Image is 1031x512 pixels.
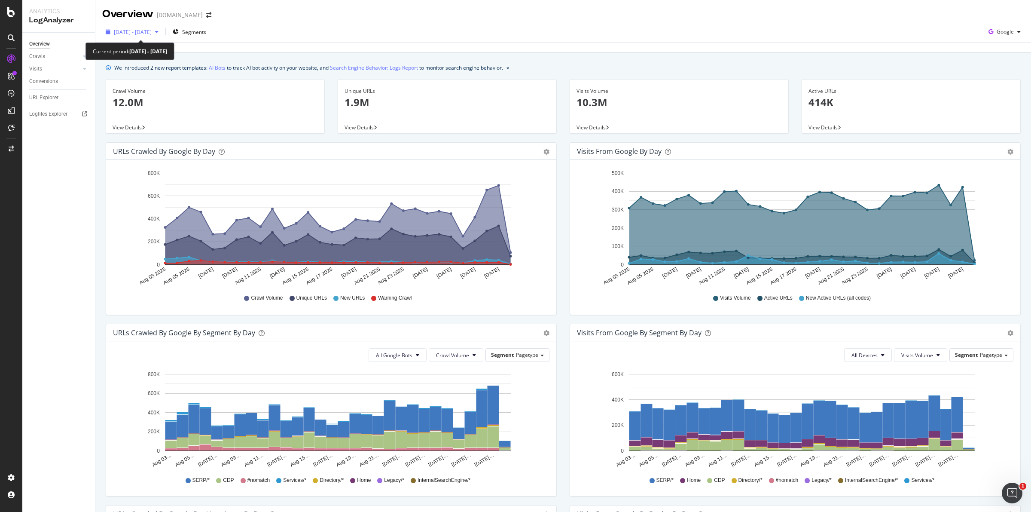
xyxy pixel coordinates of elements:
a: Crawls [29,52,80,61]
button: Visits Volume [894,348,947,362]
span: Segment [955,351,978,359]
span: CDP [714,477,725,484]
span: New URLs [340,294,365,302]
text: [DATE] [804,266,821,279]
div: Current period: [93,46,167,56]
button: close banner [504,61,511,74]
span: Pagetype [980,351,1002,359]
span: InternalSearchEngine/* [418,477,470,484]
text: Aug 03 2025 [602,266,631,286]
button: [DATE] - [DATE] [102,25,162,39]
div: [DOMAIN_NAME] [157,11,203,19]
span: Visits Volume [720,294,751,302]
span: View Details [113,124,142,131]
span: View Details [577,124,606,131]
span: Directory/* [320,477,344,484]
text: 300K [612,207,624,213]
span: Segment [491,351,514,359]
svg: A chart. [577,167,1009,286]
iframe: Intercom live chat [1002,483,1022,503]
text: [DATE] [436,266,453,279]
text: [DATE] [483,266,500,279]
text: Aug 05 2025 [162,266,191,286]
button: Crawl Volume [429,348,483,362]
text: [DATE] [685,266,702,279]
svg: A chart. [113,167,545,286]
div: Visits from Google By Segment By Day [577,328,702,337]
text: Aug 21 2025 [817,266,845,286]
span: Visits Volume [901,352,933,359]
button: All Google Bots [369,348,427,362]
span: Crawl Volume [251,294,283,302]
span: Unique URLs [296,294,327,302]
text: [DATE] [412,266,429,279]
div: We introduced 2 new report templates: to track AI bot activity on your website, and to monitor se... [114,63,503,72]
p: 12.0M [113,95,318,110]
a: Logfiles Explorer [29,110,89,119]
b: [DATE] - [DATE] [129,48,167,55]
text: 200K [612,225,624,231]
text: Aug 15 2025 [745,266,774,286]
a: AI Bots [209,63,226,72]
text: 200K [148,239,160,245]
span: Warning Crawl [378,294,412,302]
text: 400K [612,397,624,403]
text: 400K [148,216,160,222]
span: CDP [223,477,234,484]
text: 600K [612,371,624,377]
text: 200K [148,429,160,435]
div: gear [1007,330,1013,336]
span: Home [357,477,371,484]
div: A chart. [113,369,545,469]
span: InternalSearchEngine/* [845,477,898,484]
text: 600K [148,193,160,199]
text: [DATE] [269,266,286,279]
span: Home [687,477,701,484]
text: [DATE] [221,266,238,279]
div: Analytics [29,7,88,15]
p: 414K [808,95,1014,110]
text: 200K [612,423,624,429]
span: Legacy/* [384,477,404,484]
span: All Google Bots [376,352,412,359]
span: Crawl Volume [436,352,469,359]
span: SERP/* [192,477,210,484]
div: info banner [106,63,1021,72]
div: A chart. [577,369,1009,469]
text: [DATE] [459,266,476,279]
span: Directory/* [738,477,763,484]
text: 600K [148,390,160,396]
div: Visits from Google by day [577,147,662,156]
text: Aug 23 2025 [841,266,869,286]
text: Aug 11 2025 [234,266,262,286]
a: Search Engine Behavior: Logs Report [330,63,418,72]
div: gear [1007,149,1013,155]
text: Aug 03 2025 [138,266,167,286]
span: 1 [1019,483,1026,490]
div: Crawl Volume [113,87,318,95]
text: [DATE] [947,266,964,279]
p: 1.9M [345,95,550,110]
button: Google [985,25,1024,39]
text: 0 [157,262,160,268]
text: 100K [612,243,624,249]
div: Unique URLs [345,87,550,95]
span: New Active URLs (all codes) [806,294,871,302]
text: Aug 21 2025 [353,266,381,286]
button: All Devices [844,348,892,362]
text: Aug 15 2025 [281,266,310,286]
text: [DATE] [900,266,917,279]
div: URL Explorer [29,93,58,102]
text: 400K [612,189,624,195]
span: All Devices [851,352,878,359]
span: #nomatch [776,477,799,484]
div: LogAnalyzer [29,15,88,25]
a: Visits [29,64,80,74]
div: gear [543,330,549,336]
p: 10.3M [577,95,782,110]
span: Services/* [911,477,934,484]
span: #nomatch [247,477,270,484]
div: Logfiles Explorer [29,110,67,119]
text: 400K [148,410,160,416]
